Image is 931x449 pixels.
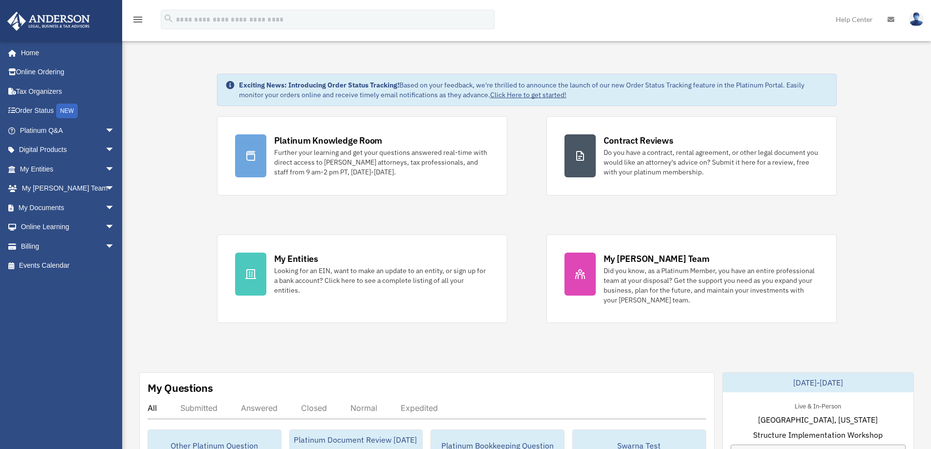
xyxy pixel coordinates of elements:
[56,104,78,118] div: NEW
[148,381,213,395] div: My Questions
[7,121,130,140] a: Platinum Q&Aarrow_drop_down
[604,253,710,265] div: My [PERSON_NAME] Team
[350,403,377,413] div: Normal
[7,179,130,198] a: My [PERSON_NAME] Teamarrow_drop_down
[604,134,673,147] div: Contract Reviews
[7,82,130,101] a: Tax Organizers
[239,80,828,100] div: Based on your feedback, we're thrilled to announce the launch of our new Order Status Tracking fe...
[105,121,125,141] span: arrow_drop_down
[490,90,566,99] a: Click Here to get started!
[909,12,924,26] img: User Pic
[301,403,327,413] div: Closed
[7,159,130,179] a: My Entitiesarrow_drop_down
[148,403,157,413] div: All
[105,179,125,199] span: arrow_drop_down
[105,159,125,179] span: arrow_drop_down
[274,253,318,265] div: My Entities
[105,236,125,257] span: arrow_drop_down
[546,235,837,323] a: My [PERSON_NAME] Team Did you know, as a Platinum Member, you have an entire professional team at...
[217,235,507,323] a: My Entities Looking for an EIN, want to make an update to an entity, or sign up for a bank accoun...
[132,14,144,25] i: menu
[7,198,130,217] a: My Documentsarrow_drop_down
[604,148,819,177] div: Do you have a contract, rental agreement, or other legal document you would like an attorney's ad...
[105,198,125,218] span: arrow_drop_down
[274,134,383,147] div: Platinum Knowledge Room
[7,101,130,121] a: Order StatusNEW
[163,13,174,24] i: search
[758,414,878,426] span: [GEOGRAPHIC_DATA], [US_STATE]
[241,403,278,413] div: Answered
[4,12,93,31] img: Anderson Advisors Platinum Portal
[132,17,144,25] a: menu
[604,266,819,305] div: Did you know, as a Platinum Member, you have an entire professional team at your disposal? Get th...
[7,217,130,237] a: Online Learningarrow_drop_down
[239,81,399,89] strong: Exciting News: Introducing Order Status Tracking!
[401,403,438,413] div: Expedited
[217,116,507,195] a: Platinum Knowledge Room Further your learning and get your questions answered real-time with dire...
[7,140,130,160] a: Digital Productsarrow_drop_down
[7,236,130,256] a: Billingarrow_drop_down
[723,373,913,392] div: [DATE]-[DATE]
[546,116,837,195] a: Contract Reviews Do you have a contract, rental agreement, or other legal document you would like...
[274,148,489,177] div: Further your learning and get your questions answered real-time with direct access to [PERSON_NAM...
[787,400,849,410] div: Live & In-Person
[7,256,130,276] a: Events Calendar
[753,429,883,441] span: Structure Implementation Workshop
[105,140,125,160] span: arrow_drop_down
[7,63,130,82] a: Online Ordering
[274,266,489,295] div: Looking for an EIN, want to make an update to an entity, or sign up for a bank account? Click her...
[180,403,217,413] div: Submitted
[105,217,125,237] span: arrow_drop_down
[7,43,125,63] a: Home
